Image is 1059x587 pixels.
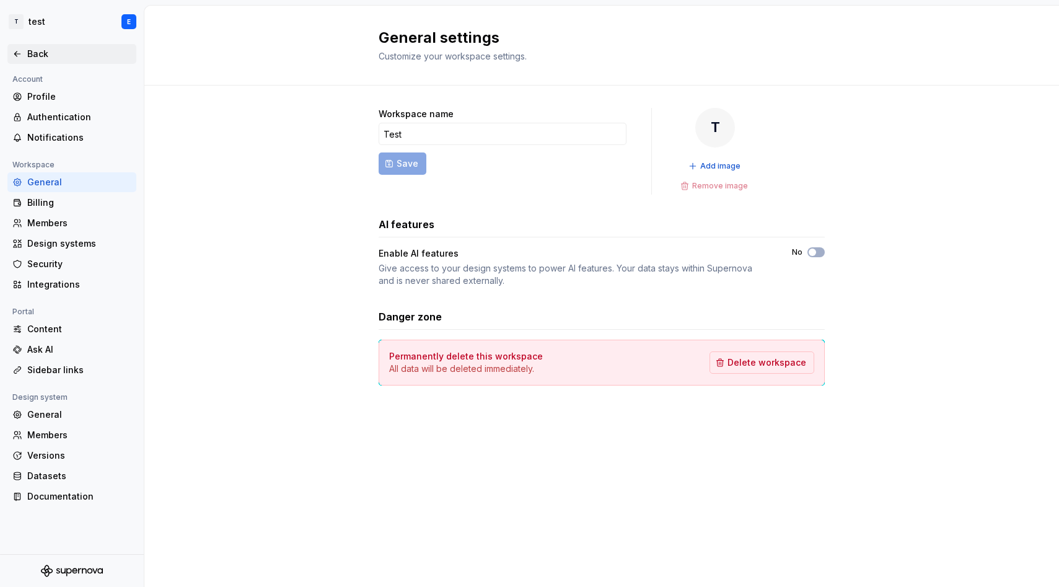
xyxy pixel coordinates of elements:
button: Add image [685,157,746,175]
div: Content [27,323,131,335]
svg: Supernova Logo [41,565,103,577]
a: Notifications [7,128,136,148]
a: Content [7,319,136,339]
div: Workspace [7,157,59,172]
a: Design systems [7,234,136,254]
div: Enable AI features [379,247,770,260]
span: Delete workspace [727,356,806,369]
span: Customize your workspace settings. [379,51,527,61]
div: Design systems [27,237,131,250]
div: Ask AI [27,343,131,356]
div: Profile [27,90,131,103]
div: Give access to your design systems to power AI features. Your data stays within Supernova and is ... [379,262,770,287]
a: General [7,172,136,192]
a: Back [7,44,136,64]
button: Delete workspace [710,351,814,374]
div: Account [7,72,48,87]
a: General [7,405,136,425]
a: Billing [7,193,136,213]
h3: Danger zone [379,309,442,324]
div: General [27,408,131,421]
div: Design system [7,390,73,405]
div: Integrations [27,278,131,291]
div: Versions [27,449,131,462]
div: Notifications [27,131,131,144]
div: Members [27,429,131,441]
a: Members [7,425,136,445]
h4: Permanently delete this workspace [389,350,543,363]
div: Authentication [27,111,131,123]
span: Add image [700,161,740,171]
a: Security [7,254,136,274]
div: E [127,17,131,27]
div: Members [27,217,131,229]
div: Datasets [27,470,131,482]
div: Billing [27,196,131,209]
a: Documentation [7,487,136,506]
h2: General settings [379,28,810,48]
div: test [29,15,45,28]
a: Sidebar links [7,360,136,380]
div: Documentation [27,490,131,503]
div: Portal [7,304,39,319]
label: Workspace name [379,108,454,120]
a: Datasets [7,466,136,486]
label: No [792,247,802,257]
a: Authentication [7,107,136,127]
div: T [695,108,735,148]
a: Integrations [7,275,136,294]
div: Sidebar links [27,364,131,376]
div: General [27,176,131,188]
div: T [9,14,24,29]
a: Profile [7,87,136,107]
div: Back [27,48,131,60]
p: All data will be deleted immediately. [389,363,543,375]
a: Ask AI [7,340,136,360]
a: Versions [7,446,136,466]
a: Members [7,213,136,233]
div: Security [27,258,131,270]
button: TtestE [2,8,141,35]
h3: AI features [379,217,434,232]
